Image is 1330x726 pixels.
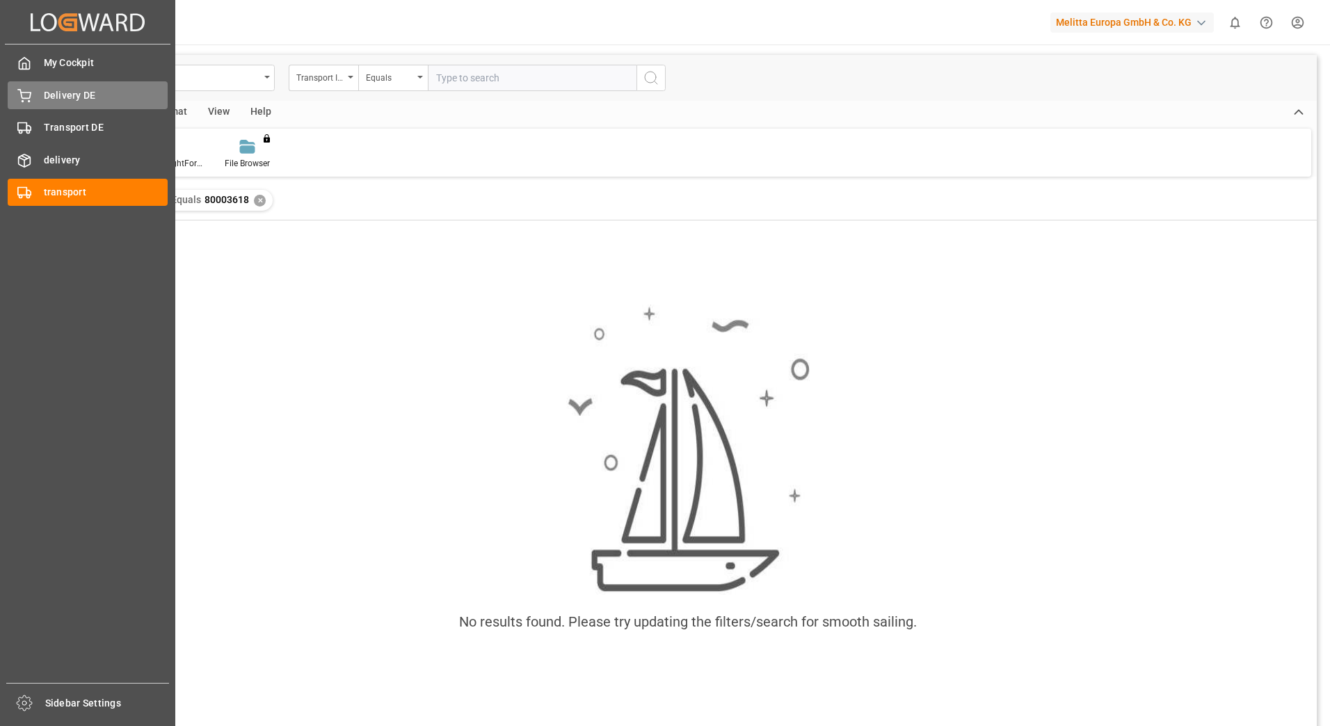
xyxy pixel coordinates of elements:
[1050,9,1219,35] button: Melitta Europa GmbH & Co. KG
[296,68,344,84] div: Transport ID Logward
[366,68,413,84] div: Equals
[636,65,666,91] button: search button
[1251,7,1282,38] button: Help Center
[45,696,170,711] span: Sidebar Settings
[44,120,168,135] span: Transport DE
[8,146,168,173] a: delivery
[44,88,168,103] span: Delivery DE
[289,65,358,91] button: open menu
[171,194,201,205] span: Equals
[254,195,266,207] div: ✕
[205,194,249,205] span: 80003618
[1219,7,1251,38] button: show 0 new notifications
[1050,13,1214,33] div: Melitta Europa GmbH & Co. KG
[566,305,810,595] img: smooth_sailing.jpeg
[459,611,917,632] div: No results found. Please try updating the filters/search for smooth sailing.
[240,101,282,124] div: Help
[358,65,428,91] button: open menu
[44,185,168,200] span: transport
[8,179,168,206] a: transport
[428,65,636,91] input: Type to search
[8,49,168,76] a: My Cockpit
[44,56,168,70] span: My Cockpit
[44,153,168,168] span: delivery
[8,114,168,141] a: Transport DE
[198,101,240,124] div: View
[8,81,168,108] a: Delivery DE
